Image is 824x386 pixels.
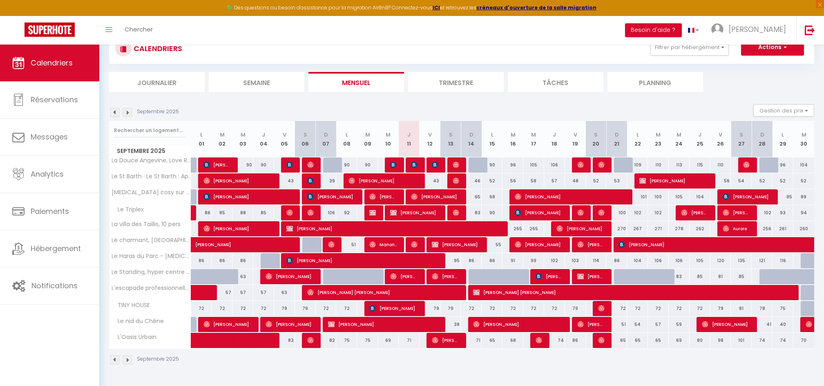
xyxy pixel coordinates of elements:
abbr: M [386,131,391,139]
strong: ICI [433,4,440,11]
span: [PERSON_NAME] [286,221,502,236]
span: [PERSON_NAME] [307,173,314,189]
abbr: D [615,131,619,139]
span: L'Oasis Urbain [111,333,159,342]
th: 23 [648,121,669,157]
span: [PERSON_NAME] [598,301,605,316]
span: [PERSON_NAME] [577,157,584,173]
abbr: J [407,131,411,139]
div: 94 [793,205,814,220]
span: Chercher [125,25,153,34]
th: 04 [253,121,274,157]
th: 26 [710,121,731,157]
th: 24 [669,121,690,157]
span: [PERSON_NAME] [369,205,376,220]
abbr: D [469,131,473,139]
span: Le St Barth · Le St Barth : Appartement T1 bis [111,173,192,180]
abbr: L [346,131,348,139]
button: Actions [741,39,804,56]
div: 88 [232,205,253,220]
span: [PERSON_NAME] [681,205,709,220]
div: 52 [482,173,502,189]
span: [PERSON_NAME] [432,237,480,252]
span: [PERSON_NAME] [453,205,460,220]
div: 110 [648,157,669,173]
div: 83 [669,269,690,284]
div: 72 [627,301,648,316]
div: 79 [440,301,461,316]
span: [PERSON_NAME] [598,157,605,173]
img: logout [805,25,815,35]
span: [PERSON_NAME] [536,269,563,284]
div: 46 [461,173,482,189]
div: 81 [710,269,731,284]
th: 20 [586,121,607,157]
div: 72 [669,301,690,316]
th: 07 [316,121,337,157]
th: 30 [793,121,814,157]
th: 16 [502,121,523,157]
div: 86 [191,205,212,220]
div: 90 [482,205,502,220]
th: 03 [232,121,253,157]
div: 96 [773,157,793,173]
div: 43 [420,173,440,189]
div: 68 [482,189,502,204]
div: 72 [253,301,274,316]
span: [PERSON_NAME] [639,173,709,189]
div: 104 [690,189,710,204]
a: Chercher [118,16,159,45]
div: 53 [606,173,627,189]
span: TINY HOUSE [111,301,152,310]
span: [PERSON_NAME] [432,269,460,284]
span: Aurore [723,221,750,236]
div: 101 [627,189,648,204]
span: Paiements [31,206,69,216]
span: [PERSON_NAME] [453,173,460,189]
div: 72 [482,301,502,316]
span: [PERSON_NAME] [286,253,439,268]
span: [PERSON_NAME] [266,316,314,332]
div: 82 [316,333,337,348]
span: [PERSON_NAME] [577,269,605,284]
div: 105 [523,157,544,173]
span: [PERSON_NAME] [286,205,293,220]
span: [PERSON_NAME] [432,157,439,173]
span: [PERSON_NAME] [328,316,439,332]
div: 52 [773,173,793,189]
div: 75 [336,333,357,348]
abbr: D [324,131,328,139]
abbr: S [449,131,453,139]
span: [PERSON_NAME] [286,157,293,173]
th: 10 [378,121,399,157]
div: 72 [316,301,337,316]
div: 57 [544,173,565,189]
th: 14 [461,121,482,157]
span: Réservations [31,94,78,105]
th: 13 [440,121,461,157]
span: [PERSON_NAME] [723,205,750,220]
th: 08 [336,121,357,157]
span: [PERSON_NAME] [328,237,335,252]
div: 91 [502,253,523,268]
span: Le Haras du Parc - [MEDICAL_DATA] Unique & Bucolique [111,253,192,259]
span: [PERSON_NAME] [515,205,563,220]
abbr: S [739,131,743,139]
h3: CALENDRIERS [132,39,182,58]
th: 05 [274,121,295,157]
div: 86 [212,253,232,268]
th: 15 [482,121,502,157]
li: Planning [607,72,703,92]
div: 95 [440,253,461,268]
div: 85 [773,189,793,204]
span: [PERSON_NAME] [598,332,605,348]
span: [PERSON_NAME] [307,332,314,348]
div: 278 [669,221,690,236]
span: [PERSON_NAME] [307,189,356,204]
abbr: V [283,131,286,139]
div: 72 [336,301,357,316]
div: 93 [773,205,793,220]
div: 100 [606,205,627,220]
div: 51 [336,237,357,252]
span: [PERSON_NAME] [369,189,397,204]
